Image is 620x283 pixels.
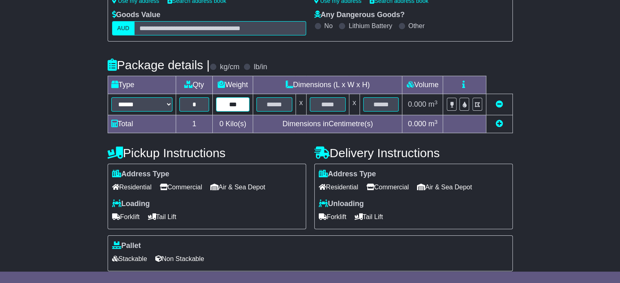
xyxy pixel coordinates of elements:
td: Kilo(s) [213,115,253,133]
label: lb/in [254,63,267,72]
span: Air & Sea Depot [417,181,472,193]
span: Forklift [319,211,346,223]
td: x [296,94,306,115]
td: Total [108,115,176,133]
td: x [349,94,360,115]
td: 1 [176,115,213,133]
a: Add new item [496,120,503,128]
span: Commercial [160,181,202,193]
span: Non Stackable [155,252,204,265]
label: Pallet [112,241,141,250]
h4: Pickup Instructions [108,146,306,160]
label: Address Type [319,170,376,179]
span: Residential [319,181,358,193]
span: Stackable [112,252,147,265]
span: Tail Lift [355,211,383,223]
span: m [428,100,438,108]
span: 0.000 [408,100,426,108]
td: Qty [176,76,213,94]
span: Residential [112,181,152,193]
label: kg/cm [220,63,239,72]
label: Lithium Battery [349,22,392,30]
td: Dimensions in Centimetre(s) [253,115,402,133]
a: Remove this item [496,100,503,108]
h4: Delivery Instructions [314,146,513,160]
sup: 3 [435,119,438,125]
label: Address Type [112,170,170,179]
span: 0.000 [408,120,426,128]
span: m [428,120,438,128]
span: Forklift [112,211,140,223]
label: AUD [112,21,135,35]
sup: 3 [435,99,438,105]
span: 0 [219,120,223,128]
td: Weight [213,76,253,94]
span: Air & Sea Depot [210,181,265,193]
label: Any Dangerous Goods? [314,11,405,20]
label: Unloading [319,200,364,208]
td: Dimensions (L x W x H) [253,76,402,94]
label: Loading [112,200,150,208]
label: Goods Value [112,11,161,20]
span: Tail Lift [148,211,177,223]
h4: Package details | [108,58,210,72]
td: Type [108,76,176,94]
span: Commercial [366,181,409,193]
td: Volume [402,76,443,94]
label: Other [408,22,425,30]
label: No [324,22,333,30]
